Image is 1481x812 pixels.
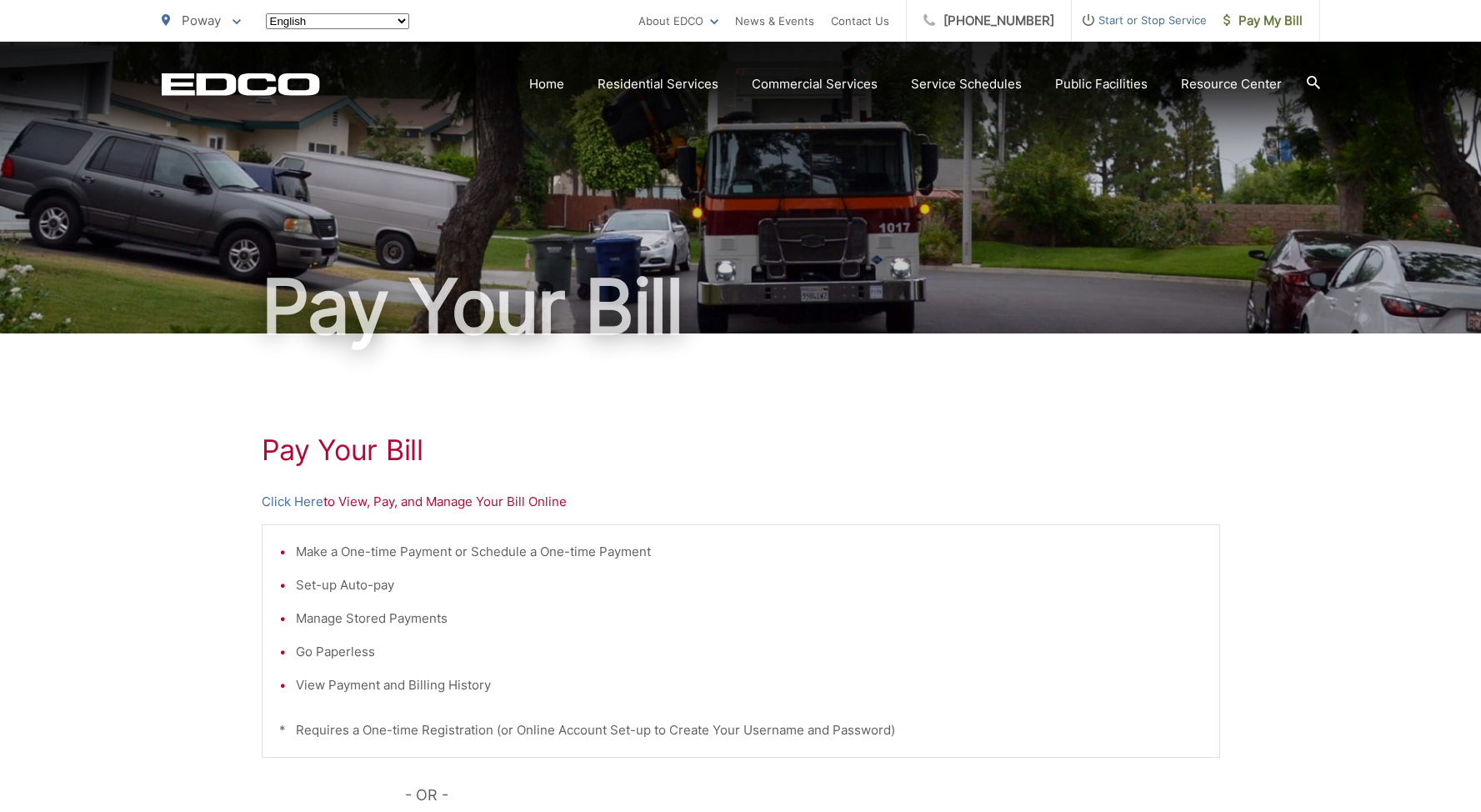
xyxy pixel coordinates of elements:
select: Select a language [266,13,409,29]
li: Go Paperless [296,642,1203,662]
a: Home [529,74,564,94]
span: Pay My Bill [1223,11,1303,31]
a: Commercial Services [752,74,878,94]
li: View Payment and Billing History [296,675,1203,695]
h1: Pay Your Bill [162,265,1320,348]
p: to View, Pay, and Manage Your Bill Online [262,492,1220,512]
a: Residential Services [598,74,718,94]
a: Public Facilities [1055,74,1148,94]
a: About EDCO [638,11,718,31]
a: Service Schedules [911,74,1022,94]
li: Manage Stored Payments [296,609,1203,629]
p: - OR - [405,783,1220,808]
a: Resource Center [1181,74,1282,94]
li: Set-up Auto-pay [296,575,1203,595]
a: News & Events [735,11,814,31]
h1: Pay Your Bill [262,434,1220,467]
a: Contact Us [831,11,889,31]
p: * Requires a One-time Registration (or Online Account Set-up to Create Your Username and Password) [279,720,1203,740]
a: Click Here [262,492,323,512]
a: EDCD logo. Return to the homepage. [162,73,320,96]
span: Poway [182,13,221,28]
li: Make a One-time Payment or Schedule a One-time Payment [296,542,1203,562]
